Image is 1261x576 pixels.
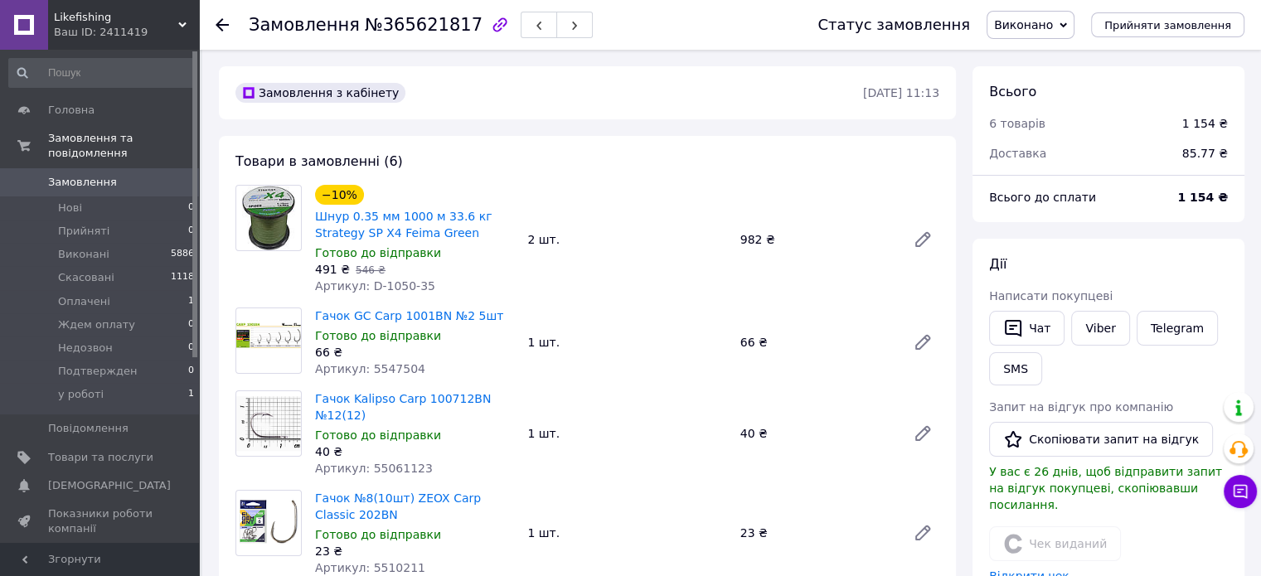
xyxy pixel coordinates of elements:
a: Гачок Kalipso Carp 100712BN №12(12) [315,392,491,422]
span: Показники роботи компанії [48,506,153,536]
div: 1 шт. [521,521,733,545]
span: 0 [188,201,194,215]
span: Доставка [989,147,1046,160]
span: Виконані [58,247,109,262]
button: Чат з покупцем [1224,475,1257,508]
span: Артикул: 55061123 [315,462,433,475]
span: Товари в замовленні (6) [235,153,403,169]
span: Готово до відправки [315,428,441,442]
span: Готово до відправки [315,329,441,342]
span: Likefishing [54,10,178,25]
span: Прийняти замовлення [1104,19,1231,31]
span: Запит на відгук про компанію [989,400,1173,414]
img: Гачок Kalipso Carp 100712BN №12(12) [236,396,301,451]
span: Головна [48,103,95,118]
a: Гачок GC Carp 1001BN №2 5шт [315,309,503,322]
div: 1 шт. [521,422,733,445]
div: Статус замовлення [817,17,970,33]
span: Замовлення [48,175,117,190]
img: Гачок GC Carp 1001BN №2 5шт [236,322,301,360]
a: Редагувати [906,326,939,359]
button: Скопіювати запит на відгук [989,422,1213,457]
span: 546 ₴ [356,264,386,276]
div: 982 ₴ [734,228,900,251]
div: Ваш ID: 2411419 [54,25,199,40]
div: 85.77 ₴ [1172,135,1238,172]
div: Повернутися назад [216,17,229,33]
a: Шнур 0.35 мм 1000 м 33.6 кг Strategy SP X4 Feima Green [315,210,492,240]
span: Всього до сплати [989,191,1096,204]
span: Замовлення та повідомлення [48,131,199,161]
span: Написати покупцеві [989,289,1113,303]
div: 66 ₴ [315,344,514,361]
time: [DATE] 11:13 [863,86,939,99]
span: у роботі [58,387,104,402]
input: Пошук [8,58,196,88]
span: 1 [188,387,194,402]
span: Готово до відправки [315,246,441,259]
b: 1 154 ₴ [1177,191,1228,204]
span: Повідомлення [48,421,129,436]
span: Всього [989,84,1036,99]
span: Артикул: 5510211 [315,561,425,574]
div: 1 154 ₴ [1182,115,1228,132]
span: Дії [989,256,1006,272]
a: Telegram [1137,311,1218,346]
span: Ждем оплату [58,317,135,332]
a: Редагувати [906,516,939,549]
a: Гачок №8(10шт) ZEOX Carp Classic 202BN [315,491,481,521]
span: Виконано [994,18,1053,31]
span: 5886 [171,247,194,262]
span: 1118 [171,270,194,285]
span: 0 [188,364,194,379]
a: Viber [1071,311,1129,346]
img: Шнур 0.35 мм 1000 м 33.6 кг Strategy SP X4 Feima Green [242,186,295,250]
span: 1 [188,294,194,309]
span: Товари та послуги [48,450,153,465]
div: 2 шт. [521,228,733,251]
span: [DEMOGRAPHIC_DATA] [48,478,171,493]
div: 40 ₴ [734,422,900,445]
span: 0 [188,224,194,239]
span: У вас є 26 днів, щоб відправити запит на відгук покупцеві, скопіювавши посилання. [989,465,1222,511]
span: 0 [188,317,194,332]
div: 66 ₴ [734,331,900,354]
span: 491 ₴ [315,263,350,276]
span: Подтвержден [58,364,137,379]
button: Прийняти замовлення [1091,12,1244,37]
div: 23 ₴ [734,521,900,545]
span: 0 [188,341,194,356]
button: SMS [989,352,1042,385]
span: Оплачені [58,294,110,309]
span: 6 товарів [989,117,1045,130]
span: Нові [58,201,82,215]
div: 23 ₴ [315,543,514,559]
a: Редагувати [906,223,939,256]
span: Скасовані [58,270,114,285]
a: Редагувати [906,417,939,450]
span: Артикул: 5547504 [315,362,425,375]
div: 40 ₴ [315,443,514,460]
img: Гачок №8(10шт) ZEOX Carp Classic 202BN [236,494,301,553]
span: Артикул: D-1050-35 [315,279,435,293]
span: Недозвон [58,341,113,356]
span: №365621817 [365,15,483,35]
span: Замовлення [249,15,360,35]
div: −10% [315,185,364,205]
button: Чат [989,311,1065,346]
span: Прийняті [58,224,109,239]
div: Замовлення з кабінету [235,83,405,103]
span: Готово до відправки [315,528,441,541]
div: 1 шт. [521,331,733,354]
